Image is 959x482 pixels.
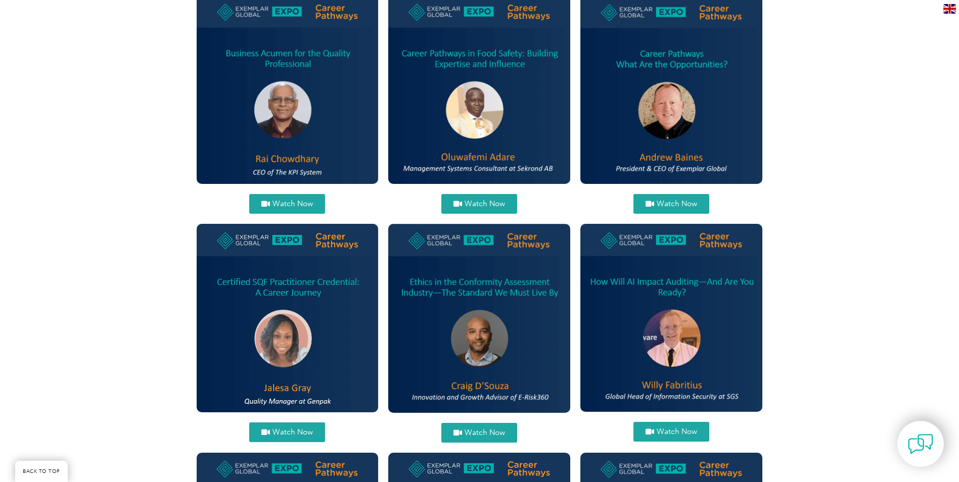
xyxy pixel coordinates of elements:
img: contact-chat.png [908,431,933,457]
img: en [943,4,956,14]
span: Watch Now [465,200,505,208]
a: Watch Now [441,194,517,214]
span: Watch Now [657,428,697,436]
span: Watch Now [272,428,313,436]
img: willy [580,224,762,412]
span: Watch Now [465,429,505,437]
a: BACK TO TOP [15,461,68,482]
a: Watch Now [633,422,709,442]
a: Watch Now [249,194,325,214]
img: Jelesa SQF [197,224,379,412]
a: Watch Now [249,422,325,442]
span: Watch Now [272,200,313,208]
a: Watch Now [441,423,517,443]
img: craig [388,224,570,412]
a: Watch Now [633,194,709,214]
span: Watch Now [657,200,697,208]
